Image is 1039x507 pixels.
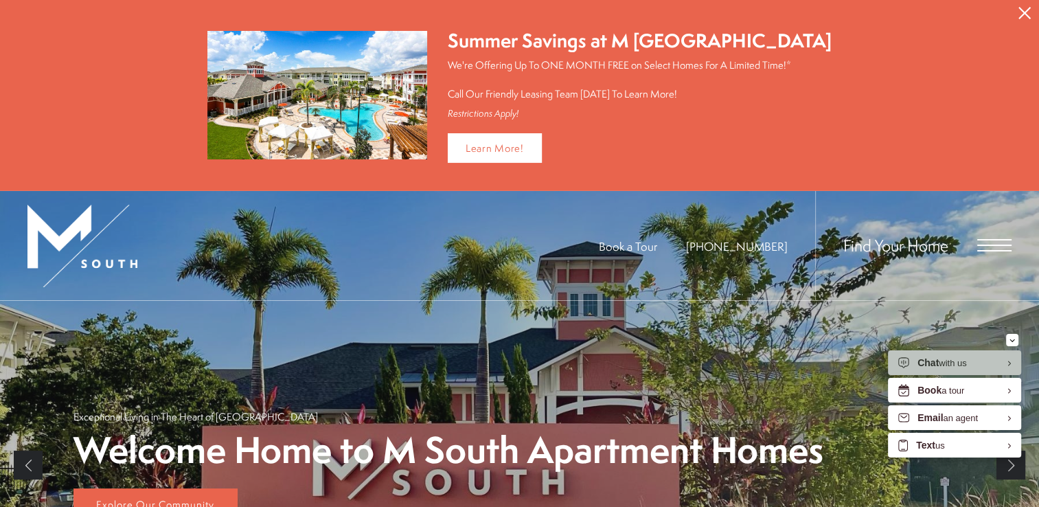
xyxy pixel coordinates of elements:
[843,234,948,256] a: Find Your Home
[73,431,823,470] p: Welcome Home to M South Apartment Homes
[27,205,137,287] img: MSouth
[207,31,427,159] img: Summer Savings at M South Apartments
[448,133,542,163] a: Learn More!
[686,238,788,254] a: Call Us at 813-570-8014
[686,238,788,254] span: [PHONE_NUMBER]
[448,108,832,120] div: Restrictions Apply!
[599,238,657,254] a: Book a Tour
[977,239,1012,251] button: Open Menu
[448,58,832,101] p: We're Offering Up To ONE MONTH FREE on Select Homes For A Limited Time!* Call Our Friendly Leasin...
[996,451,1025,480] a: Next
[73,409,318,424] p: Exceptional Living in The Heart of [GEOGRAPHIC_DATA]
[14,451,43,480] a: Previous
[448,27,832,54] div: Summer Savings at M [GEOGRAPHIC_DATA]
